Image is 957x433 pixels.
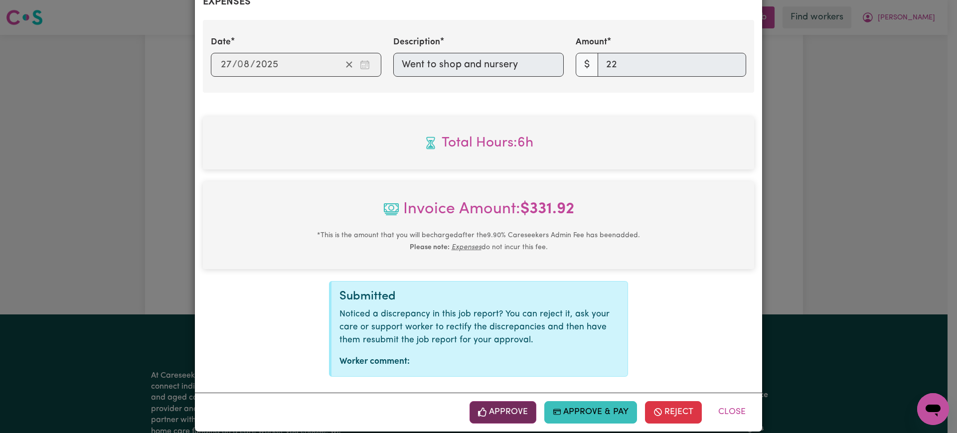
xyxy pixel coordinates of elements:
span: $ [576,53,598,77]
label: Date [211,36,231,49]
input: Went to shop and nursery [393,53,564,77]
input: ---- [255,57,279,72]
input: -- [238,57,250,72]
button: Clear date [341,57,357,72]
span: / [232,59,237,70]
b: $ 331.92 [520,201,574,217]
button: Approve [470,401,536,423]
span: Submitted [339,290,396,302]
label: Amount [576,36,607,49]
button: Enter the date of expense [357,57,373,72]
small: This is the amount that you will be charged after the 9.90 % Careseekers Admin Fee has been added... [317,232,640,251]
span: / [250,59,255,70]
span: Invoice Amount: [211,197,746,229]
iframe: Button to launch messaging window [917,393,949,425]
strong: Worker comment: [339,357,410,366]
u: Expenses [452,244,481,251]
span: Total hours worked: 6 hours [211,133,746,153]
label: Description [393,36,440,49]
input: -- [220,57,232,72]
button: Approve & Pay [544,401,638,423]
b: Please note: [410,244,450,251]
p: Noticed a discrepancy in this job report? You can reject it, ask your care or support worker to r... [339,308,620,347]
button: Reject [645,401,702,423]
span: 0 [237,60,243,70]
button: Close [710,401,754,423]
